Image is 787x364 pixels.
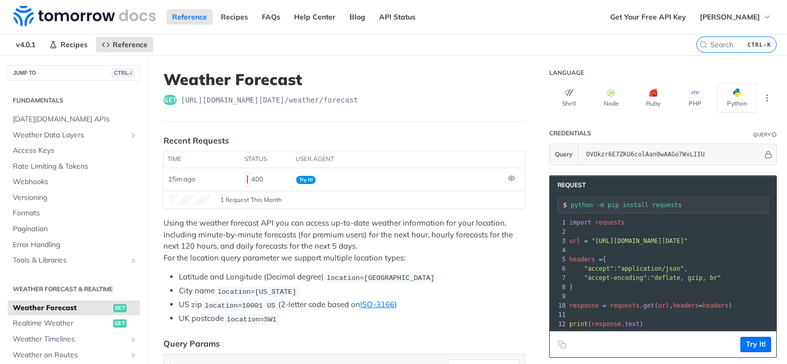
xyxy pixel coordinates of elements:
[8,65,140,80] button: JUMP TOCTRL-/
[13,318,111,329] span: Realtime Weather
[13,240,137,250] span: Error Handling
[13,350,127,360] span: Weather on Routes
[549,129,591,137] div: Credentials
[179,285,525,297] li: City name
[550,273,567,282] div: 7
[8,332,140,347] a: Weather TimelinesShow subpages for Weather Timelines
[569,237,581,245] span: url
[163,217,525,264] p: Using the weather forecast API you can access up-to-date weather information for your location, i...
[550,319,567,329] div: 12
[605,9,692,25] a: Get Your Free API Key
[13,255,127,266] span: Tools & Libraries
[8,143,140,158] a: Access Keys
[13,177,137,187] span: Webhooks
[13,303,111,313] span: Weather Forecast
[753,131,771,138] div: Query
[164,151,241,168] th: time
[603,302,606,309] span: =
[8,237,140,253] a: Error Handling
[569,302,732,309] span: . ( , )
[13,224,137,234] span: Pagination
[8,190,140,206] a: Versioning
[256,9,286,25] a: FAQs
[60,40,88,49] span: Recipes
[571,201,768,209] input: Request instructions
[8,285,140,294] h2: Weather Forecast & realtime
[550,246,567,255] div: 4
[13,193,137,203] span: Versioning
[699,41,708,49] svg: Search
[44,37,93,52] a: Recipes
[591,237,688,245] span: "[URL][DOMAIN_NAME][DATE]"
[625,320,639,328] span: text
[169,195,210,205] canvas: Line Graph
[181,95,358,105] span: https://api.tomorrow.io/v4/weather/forecast
[167,9,213,25] a: Reference
[550,255,567,264] div: 5
[550,264,567,273] div: 6
[651,274,721,281] span: "deflate, gzip, br"
[163,337,220,350] div: Query Params
[326,274,434,281] span: location=[GEOGRAPHIC_DATA]
[204,301,275,309] span: location=10001 US
[13,334,127,345] span: Weather Timelines
[8,300,140,316] a: Weather Forecastget
[113,40,148,49] span: Reference
[288,9,341,25] a: Help Center
[163,95,177,105] span: get
[179,271,525,283] li: Latitude and Longitude (Decimal degree)
[569,274,721,281] span: :
[569,256,606,263] span: {
[8,159,140,174] a: Rate Limiting & Tokens
[8,128,140,143] a: Weather Data LayersShow subpages for Weather Data Layers
[8,316,140,331] a: Realtime Weatherget
[13,161,137,172] span: Rate Limiting & Tokens
[168,175,195,183] span: 15m ago
[13,114,137,125] span: [DATE][DOMAIN_NAME] APIs
[112,69,134,77] span: CTRL-/
[247,175,248,184] span: 400
[569,302,599,309] span: response
[8,348,140,363] a: Weather on RoutesShow subpages for Weather on Routes
[569,265,688,272] span: : ,
[13,130,127,140] span: Weather Data Layers
[179,313,525,325] li: UK postcode
[550,301,567,310] div: 10
[129,351,137,359] button: Show subpages for Weather on Routes
[584,237,588,245] span: =
[550,227,567,236] div: 2
[753,131,777,138] div: QueryInformation
[694,9,777,25] button: [PERSON_NAME]
[220,195,282,205] span: 1 Request This Month
[555,337,569,352] button: Copy to clipboard
[610,302,640,309] span: requests
[595,219,625,226] span: requests
[745,39,774,50] kbd: CTRL-K
[13,208,137,218] span: Formats
[569,320,588,328] span: print
[8,206,140,221] a: Formats
[772,132,777,137] i: Information
[675,83,715,113] button: PHP
[241,151,292,168] th: status
[591,83,631,113] button: Node
[740,337,771,352] button: Try It!
[215,9,254,25] a: Recipes
[549,69,584,77] div: Language
[763,149,774,159] button: Hide
[163,70,525,89] h1: Weather Forecast
[550,144,578,165] button: Query
[658,302,669,309] span: url
[673,302,699,309] span: headers
[569,219,591,226] span: import
[584,265,614,272] span: "accept"
[226,315,276,323] span: location=SW1
[591,320,621,328] span: response
[374,9,421,25] a: API Status
[8,96,140,105] h2: Fundamentals
[217,288,296,295] span: location=[US_STATE]
[8,221,140,237] a: Pagination
[555,150,573,159] span: Query
[633,83,673,113] button: Ruby
[617,265,684,272] span: "application/json"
